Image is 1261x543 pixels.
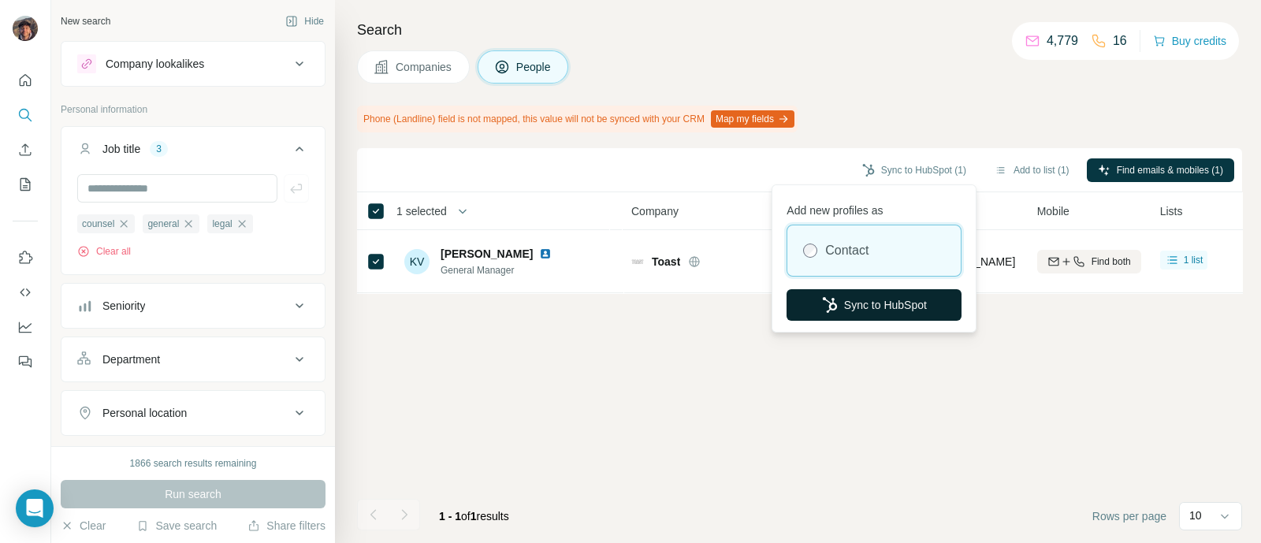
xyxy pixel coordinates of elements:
[13,136,38,164] button: Enrich CSV
[1047,32,1078,50] p: 4,779
[13,16,38,41] img: Avatar
[711,110,794,128] button: Map my fields
[82,217,114,231] span: counsel
[396,203,447,219] span: 1 selected
[13,348,38,376] button: Feedback
[1087,158,1234,182] button: Find emails & mobiles (1)
[13,170,38,199] button: My lists
[1092,508,1166,524] span: Rows per page
[61,340,325,378] button: Department
[396,59,453,75] span: Companies
[61,14,110,28] div: New search
[441,263,571,277] span: General Manager
[471,510,477,523] span: 1
[1037,203,1069,219] span: Mobile
[1160,203,1183,219] span: Lists
[102,351,160,367] div: Department
[147,217,179,231] span: general
[1037,250,1141,273] button: Find both
[404,249,430,274] div: KV
[787,196,962,218] p: Add new profiles as
[1153,30,1226,52] button: Buy credits
[13,244,38,272] button: Use Surfe on LinkedIn
[106,56,204,72] div: Company lookalikes
[1117,163,1223,177] span: Find emails & mobiles (1)
[1092,255,1131,269] span: Find both
[13,66,38,95] button: Quick start
[439,510,461,523] span: 1 - 1
[102,405,187,421] div: Personal location
[439,510,509,523] span: results
[1184,253,1203,267] span: 1 list
[652,254,680,270] span: Toast
[61,130,325,174] button: Job title3
[357,19,1242,41] h4: Search
[825,241,869,260] label: Contact
[61,102,325,117] p: Personal information
[61,287,325,325] button: Seniority
[357,106,798,132] div: Phone (Landline) field is not mapped, this value will not be synced with your CRM
[247,518,325,534] button: Share filters
[851,158,977,182] button: Sync to HubSpot (1)
[61,394,325,432] button: Personal location
[212,217,232,231] span: legal
[61,518,106,534] button: Clear
[150,142,168,156] div: 3
[102,298,145,314] div: Seniority
[13,313,38,341] button: Dashboard
[13,101,38,129] button: Search
[631,255,644,268] img: Logo of Toast
[539,247,552,260] img: LinkedIn logo
[102,141,140,157] div: Job title
[136,518,217,534] button: Save search
[130,456,257,470] div: 1866 search results remaining
[787,289,962,321] button: Sync to HubSpot
[441,246,533,262] span: [PERSON_NAME]
[77,244,131,258] button: Clear all
[1113,32,1127,50] p: 16
[516,59,552,75] span: People
[1189,508,1202,523] p: 10
[13,278,38,307] button: Use Surfe API
[61,45,325,83] button: Company lookalikes
[461,510,471,523] span: of
[274,9,335,33] button: Hide
[984,158,1081,182] button: Add to list (1)
[631,203,679,219] span: Company
[16,489,54,527] div: Open Intercom Messenger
